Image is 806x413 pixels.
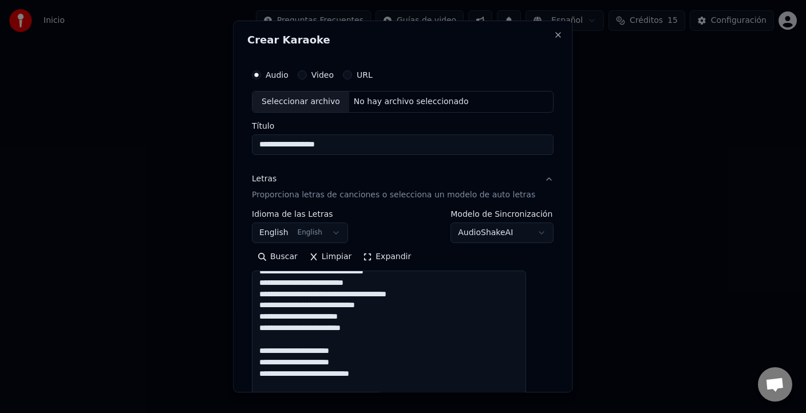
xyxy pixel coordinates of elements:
[252,248,303,266] button: Buscar
[247,35,558,45] h2: Crear Karaoke
[357,71,373,79] label: URL
[311,71,334,79] label: Video
[451,210,554,218] label: Modelo de Sincronización
[252,189,535,201] p: Proporciona letras de canciones o selecciona un modelo de auto letras
[349,96,473,108] div: No hay archivo seleccionado
[252,164,554,210] button: LetrasProporciona letras de canciones o selecciona un modelo de auto letras
[303,248,357,266] button: Limpiar
[266,71,289,79] label: Audio
[252,210,348,218] label: Idioma de las Letras
[252,92,349,112] div: Seleccionar archivo
[252,122,554,130] label: Título
[358,248,417,266] button: Expandir
[252,173,276,185] div: Letras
